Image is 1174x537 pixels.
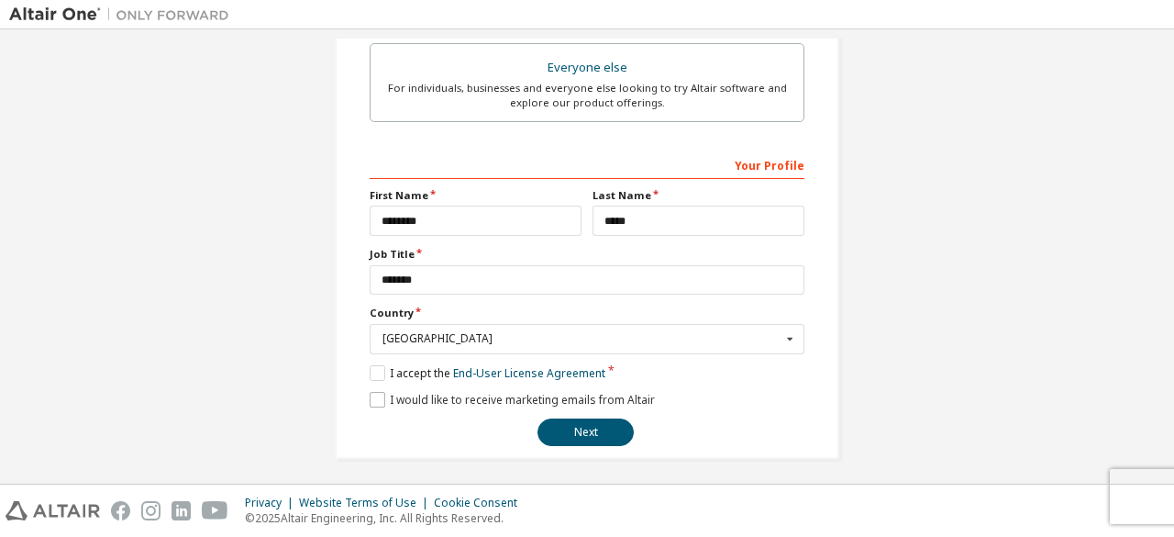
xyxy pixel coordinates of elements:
[370,188,581,203] label: First Name
[370,365,605,381] label: I accept the
[434,496,528,510] div: Cookie Consent
[6,501,100,520] img: altair_logo.svg
[537,419,634,446] button: Next
[202,501,228,520] img: youtube.svg
[370,150,804,179] div: Your Profile
[370,392,655,408] label: I would like to receive marketing emails from Altair
[141,501,161,520] img: instagram.svg
[111,501,130,520] img: facebook.svg
[453,365,605,381] a: End-User License Agreement
[299,496,434,510] div: Website Terms of Use
[382,55,792,81] div: Everyone else
[382,333,781,344] div: [GEOGRAPHIC_DATA]
[370,306,804,320] label: Country
[593,188,804,203] label: Last Name
[245,496,299,510] div: Privacy
[382,81,792,110] div: For individuals, businesses and everyone else looking to try Altair software and explore our prod...
[245,510,528,526] p: © 2025 Altair Engineering, Inc. All Rights Reserved.
[370,247,804,262] label: Job Title
[172,501,191,520] img: linkedin.svg
[9,6,238,24] img: Altair One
